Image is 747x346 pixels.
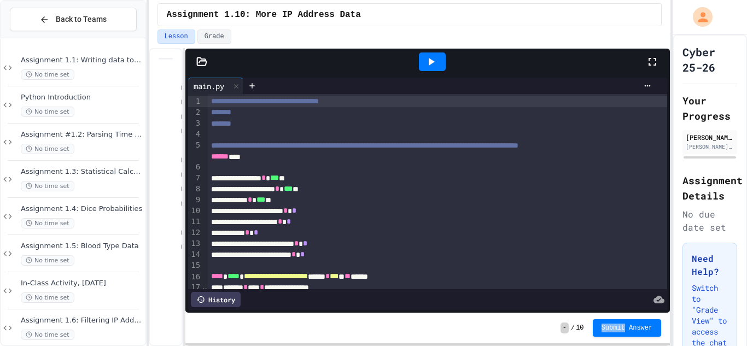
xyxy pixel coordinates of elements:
[681,4,715,30] div: My Account
[188,118,202,129] div: 3
[188,184,202,195] div: 8
[188,195,202,206] div: 9
[157,30,195,44] button: Lesson
[188,216,202,227] div: 11
[692,252,728,278] h3: Need Help?
[21,130,143,139] span: Assignment #1.2: Parsing Time Data
[188,173,202,184] div: 7
[188,140,202,162] div: 5
[561,322,569,333] span: -
[21,204,143,214] span: Assignment 1.4: Dice Probabilities
[21,242,143,251] span: Assignment 1.5: Blood Type Data
[576,324,583,332] span: 10
[197,30,231,44] button: Grade
[188,249,202,260] div: 14
[56,14,107,25] span: Back to Teams
[188,80,230,92] div: main.py
[191,292,241,307] div: History
[188,206,202,216] div: 10
[21,255,74,266] span: No time set
[188,96,202,107] div: 1
[686,143,734,151] div: [PERSON_NAME][EMAIL_ADDRESS][DOMAIN_NAME]
[21,107,74,117] span: No time set
[682,208,737,234] div: No due date set
[188,78,243,94] div: main.py
[21,218,74,228] span: No time set
[571,324,575,332] span: /
[202,283,207,291] span: Fold line
[682,173,737,203] h2: Assignment Details
[682,93,737,124] h2: Your Progress
[21,330,74,340] span: No time set
[188,107,202,118] div: 2
[593,319,662,337] button: Submit Answer
[602,324,653,332] span: Submit Answer
[188,282,202,293] div: 17
[21,167,143,177] span: Assignment 1.3: Statistical Calculations
[21,292,74,303] span: No time set
[188,227,202,238] div: 12
[682,44,737,75] h1: Cyber 25-26
[188,260,202,271] div: 15
[686,132,734,142] div: [PERSON_NAME]
[188,238,202,249] div: 13
[21,93,143,102] span: Python Introduction
[188,129,202,140] div: 4
[21,316,143,325] span: Assignment 1.6: Filtering IP Addresses
[21,69,74,80] span: No time set
[21,279,143,288] span: In-Class Activity, [DATE]
[21,144,74,154] span: No time set
[167,8,361,21] span: Assignment 1.10: More IP Address Data
[10,8,137,31] button: Back to Teams
[188,272,202,283] div: 16
[21,56,143,65] span: Assignment 1.1: Writing data to a file
[21,181,74,191] span: No time set
[188,162,202,173] div: 6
